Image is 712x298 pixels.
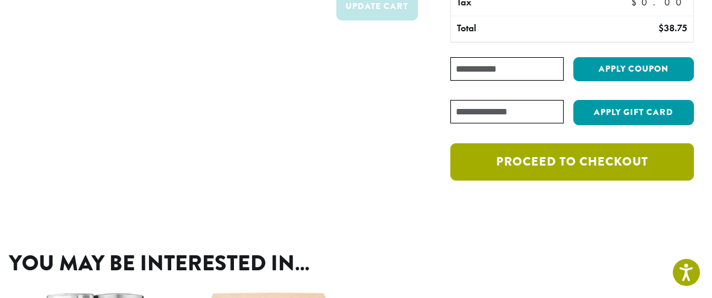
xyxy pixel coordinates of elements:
span: $ [658,22,664,34]
button: Apply Gift Card [573,100,694,125]
bdi: 38.75 [658,22,687,34]
button: Apply coupon [573,57,694,82]
h2: You may be interested in… [9,250,703,276]
a: Proceed to checkout [450,143,694,181]
th: Total [451,16,596,42]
